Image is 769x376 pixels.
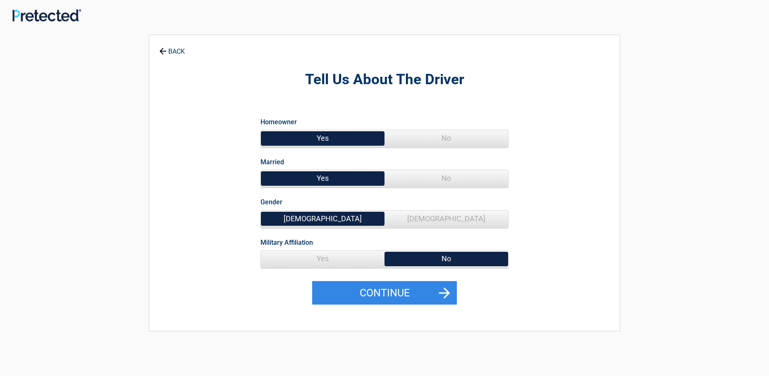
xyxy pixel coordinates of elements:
[261,251,384,267] span: Yes
[261,210,384,227] span: [DEMOGRAPHIC_DATA]
[261,170,384,187] span: Yes
[158,40,186,55] a: BACK
[12,9,81,21] img: Main Logo
[384,251,508,267] span: No
[384,130,508,147] span: No
[260,156,284,168] label: Married
[261,130,384,147] span: Yes
[260,237,313,248] label: Military Affiliation
[384,170,508,187] span: No
[312,281,457,305] button: Continue
[260,116,297,128] label: Homeowner
[384,210,508,227] span: [DEMOGRAPHIC_DATA]
[195,70,574,90] h2: Tell Us About The Driver
[260,196,282,208] label: Gender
